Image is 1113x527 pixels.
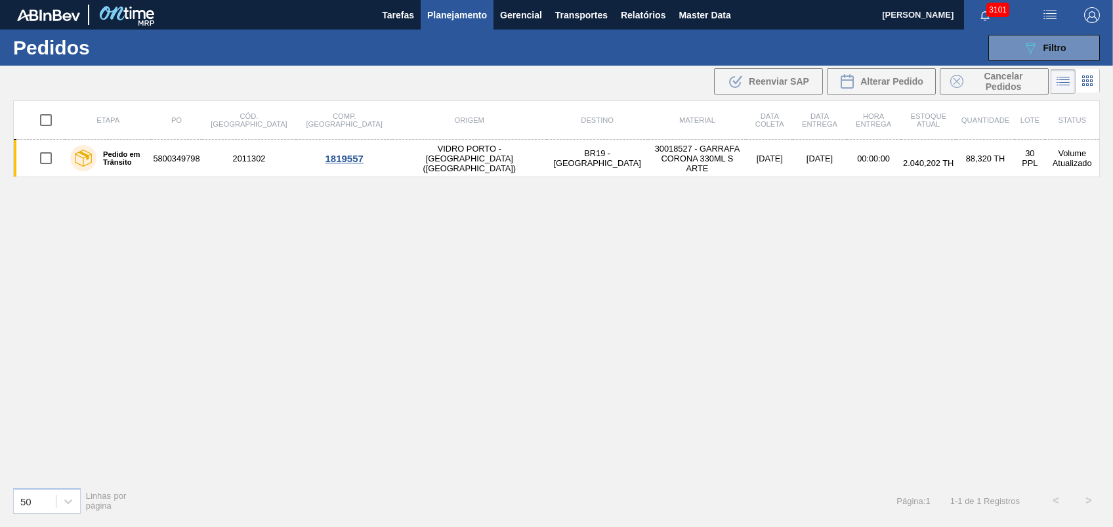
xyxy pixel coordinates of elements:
span: Cancelar Pedidos [969,71,1038,92]
span: Cód. [GEOGRAPHIC_DATA] [211,112,287,128]
div: Cancelar Pedidos em Massa [940,68,1049,95]
div: 50 [20,495,31,507]
span: 2.040,202 TH [903,158,954,168]
td: Volume Atualizado [1045,140,1099,177]
div: 1819557 [298,153,390,164]
span: Master Data [679,7,730,23]
td: [DATE] [793,140,846,177]
div: Alterar Pedido [827,68,936,95]
span: Etapa [96,116,119,124]
td: 5800349798 [151,140,201,177]
span: 3101 [986,3,1009,17]
img: userActions [1042,7,1058,23]
span: Transportes [555,7,608,23]
span: Data coleta [755,112,784,128]
span: Material [679,116,715,124]
span: Filtro [1043,43,1066,53]
td: 30 PPL [1015,140,1045,177]
span: Linhas por página [86,491,127,511]
span: Comp. [GEOGRAPHIC_DATA] [306,112,382,128]
span: Quantidade [961,116,1009,124]
div: Visão em Cards [1076,69,1100,94]
span: Gerencial [500,7,542,23]
img: Logout [1084,7,1100,23]
span: Data entrega [802,112,837,128]
td: [DATE] [746,140,793,177]
td: BR19 - [GEOGRAPHIC_DATA] [547,140,648,177]
button: Notificações [964,6,1006,24]
span: Destino [581,116,614,124]
span: Lote [1020,116,1039,124]
span: Estoque atual [910,112,946,128]
td: 30018527 - GARRAFA CORONA 330ML S ARTE [648,140,746,177]
img: TNhmsLtSVTkK8tSr43FrP2fwEKptu5GPRR3wAAAABJRU5ErkJggg== [17,9,80,21]
label: Pedido em Trânsito [96,150,146,166]
span: Relatórios [621,7,665,23]
div: Reenviar SAP [714,68,823,95]
td: VIDRO PORTO - [GEOGRAPHIC_DATA] ([GEOGRAPHIC_DATA]) [392,140,547,177]
span: 1 - 1 de 1 Registros [950,496,1020,506]
div: Visão em Lista [1051,69,1076,94]
span: PO [171,116,182,124]
h1: Pedidos [13,40,205,55]
span: Origem [455,116,484,124]
button: < [1039,484,1072,517]
span: Página : 1 [896,496,930,506]
td: 00:00:00 [847,140,901,177]
span: Tarefas [382,7,414,23]
span: Planejamento [427,7,487,23]
span: Hora Entrega [856,112,891,128]
span: Alterar Pedido [860,76,923,87]
button: Cancelar Pedidos [940,68,1049,95]
td: 2011302 [202,140,297,177]
a: Pedido em Trânsito58003497982011302VIDRO PORTO - [GEOGRAPHIC_DATA] ([GEOGRAPHIC_DATA])BR19 - [GEO... [14,140,1100,177]
span: Status [1058,116,1085,124]
td: 88,320 TH [956,140,1015,177]
button: Filtro [988,35,1100,61]
span: Reenviar SAP [749,76,809,87]
button: > [1072,484,1105,517]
